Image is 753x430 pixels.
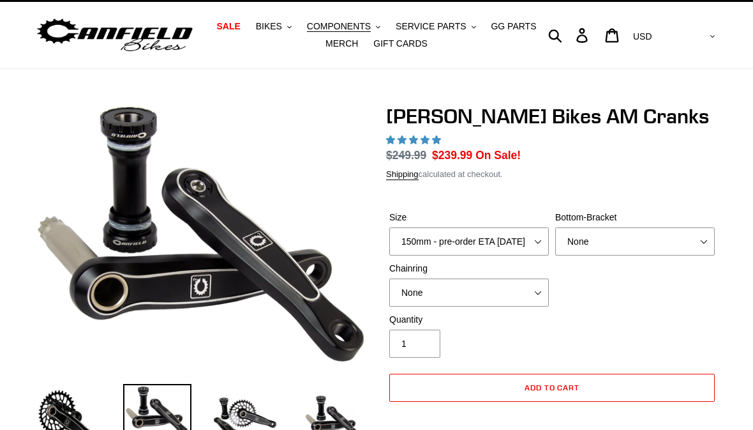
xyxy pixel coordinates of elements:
[210,18,246,35] a: SALE
[389,211,549,224] label: Size
[386,104,718,128] h1: [PERSON_NAME] Bikes AM Cranks
[389,313,549,326] label: Quantity
[386,169,419,180] a: Shipping
[367,35,434,52] a: GIFT CARDS
[386,149,426,162] s: $249.99
[256,21,282,32] span: BIKES
[307,21,371,32] span: COMPONENTS
[475,147,521,164] span: On Sale!
[555,211,715,224] label: Bottom-Bracket
[491,21,536,32] span: GG PARTS
[525,383,580,392] span: Add to cart
[301,18,387,35] button: COMPONENTS
[396,21,466,32] span: SERVICE PARTS
[389,18,482,35] button: SERVICE PARTS
[373,38,428,49] span: GIFT CARDS
[250,18,298,35] button: BIKES
[386,135,444,145] span: 4.97 stars
[389,374,715,402] button: Add to cart
[319,35,364,52] a: MERCH
[216,21,240,32] span: SALE
[389,262,549,275] label: Chainring
[35,15,195,56] img: Canfield Bikes
[484,18,542,35] a: GG PARTS
[38,107,364,362] img: Canfield Cranks
[432,149,472,162] span: $239.99
[386,168,718,181] div: calculated at checkout.
[325,38,358,49] span: MERCH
